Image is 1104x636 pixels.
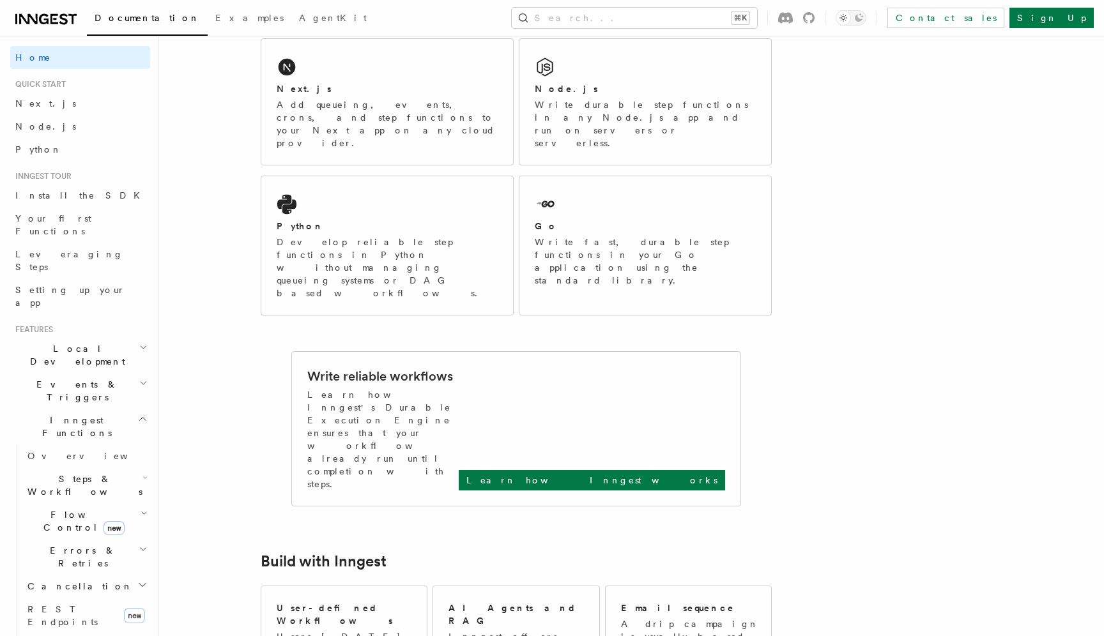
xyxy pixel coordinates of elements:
[277,602,411,627] h2: User-defined Workflows
[277,236,498,299] p: Develop reliable step functions in Python without managing queueing systems or DAG based workflows.
[307,367,453,385] h2: Write reliable workflows
[10,414,138,439] span: Inngest Functions
[10,207,150,243] a: Your first Functions
[15,285,125,308] span: Setting up your app
[22,539,150,575] button: Errors & Retries
[95,13,200,23] span: Documentation
[261,176,514,315] a: PythonDevelop reliable step functions in Python without managing queueing systems or DAG based wo...
[448,602,585,627] h2: AI Agents and RAG
[459,470,725,490] a: Learn how Inngest works
[15,121,76,132] span: Node.js
[10,324,53,335] span: Features
[10,278,150,314] a: Setting up your app
[22,575,150,598] button: Cancellation
[22,580,133,593] span: Cancellation
[535,98,756,149] p: Write durable step functions in any Node.js app and run on servers or serverless.
[10,409,150,444] button: Inngest Functions
[10,337,150,373] button: Local Development
[10,184,150,207] a: Install the SDK
[10,138,150,161] a: Python
[22,544,139,570] span: Errors & Retries
[22,503,150,539] button: Flow Controlnew
[277,82,332,95] h2: Next.js
[22,444,150,467] a: Overview
[535,220,558,232] h2: Go
[10,92,150,115] a: Next.js
[103,521,125,535] span: new
[15,213,91,236] span: Your first Functions
[277,220,324,232] h2: Python
[512,8,757,28] button: Search...⌘K
[535,236,756,287] p: Write fast, durable step functions in your Go application using the standard library.
[291,4,374,34] a: AgentKit
[10,378,139,404] span: Events & Triggers
[15,190,148,201] span: Install the SDK
[208,4,291,34] a: Examples
[535,82,598,95] h2: Node.js
[87,4,208,36] a: Documentation
[124,608,145,623] span: new
[261,38,514,165] a: Next.jsAdd queueing, events, crons, and step functions to your Next app on any cloud provider.
[10,243,150,278] a: Leveraging Steps
[307,388,459,490] p: Learn how Inngest's Durable Execution Engine ensures that your workflow already run until complet...
[10,115,150,138] a: Node.js
[10,79,66,89] span: Quick start
[22,467,150,503] button: Steps & Workflows
[836,10,866,26] button: Toggle dark mode
[10,46,150,69] a: Home
[215,13,284,23] span: Examples
[15,51,51,64] span: Home
[27,604,98,627] span: REST Endpoints
[10,342,139,368] span: Local Development
[519,38,772,165] a: Node.jsWrite durable step functions in any Node.js app and run on servers or serverless.
[732,11,749,24] kbd: ⌘K
[10,373,150,409] button: Events & Triggers
[22,598,150,633] a: REST Endpointsnew
[15,98,76,109] span: Next.js
[15,144,62,155] span: Python
[277,98,498,149] p: Add queueing, events, crons, and step functions to your Next app on any cloud provider.
[466,474,717,487] p: Learn how Inngest works
[15,249,123,272] span: Leveraging Steps
[519,176,772,315] a: GoWrite fast, durable step functions in your Go application using the standard library.
[621,602,735,614] h2: Email sequence
[10,171,72,181] span: Inngest tour
[22,473,142,498] span: Steps & Workflows
[299,13,367,23] span: AgentKit
[887,8,1004,28] a: Contact sales
[1009,8,1094,28] a: Sign Up
[22,508,141,534] span: Flow Control
[27,451,159,461] span: Overview
[261,552,387,570] a: Build with Inngest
